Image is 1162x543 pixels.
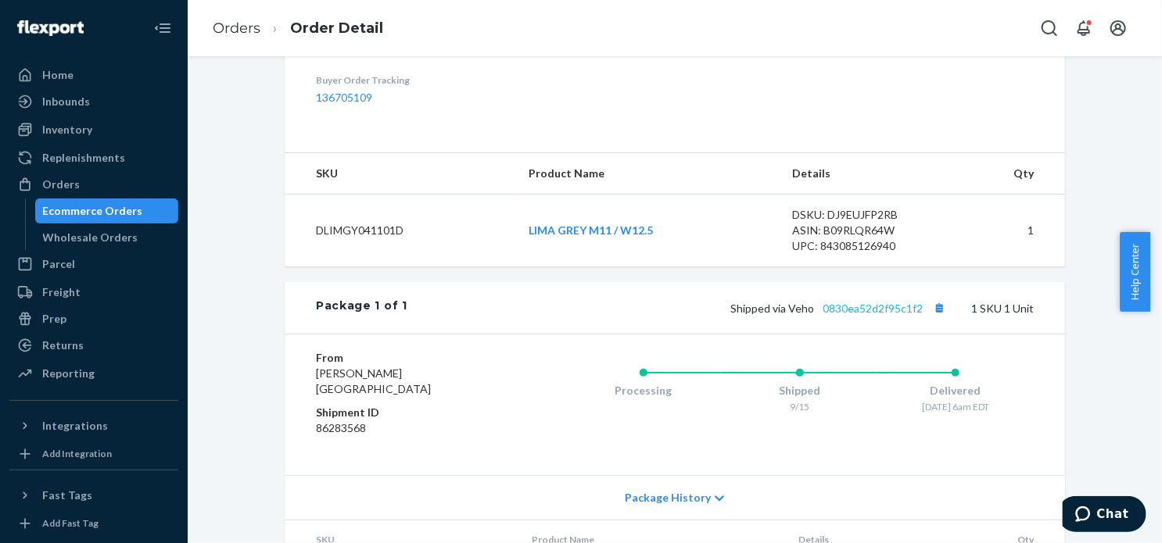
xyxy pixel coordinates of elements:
dd: 86283568 [316,420,503,436]
button: Copy tracking number [929,298,949,318]
dt: Shipment ID [316,405,503,420]
span: Shipped via Veho [730,302,949,315]
div: 9/15 [722,400,878,413]
button: Fast Tags [9,483,178,508]
a: Inventory [9,117,178,142]
a: Parcel [9,252,178,277]
button: Close Navigation [147,13,178,44]
button: Open notifications [1068,13,1099,44]
a: Orders [213,20,260,37]
a: 136705109 [316,91,372,104]
div: Processing [565,383,722,398]
div: Inventory [42,122,92,138]
div: Freight [42,284,81,300]
div: Returns [42,338,84,353]
span: Package History [625,490,711,505]
div: DSKU: DJ9EUJFP2RB [793,207,940,223]
th: SKU [285,153,517,195]
button: Open Search Box [1034,13,1065,44]
div: Delivered [877,383,1034,398]
div: Reporting [42,366,95,381]
div: Wholesale Orders [43,230,138,245]
div: [DATE] 6am EDT [877,400,1034,413]
div: ASIN: B09RLQR64W [793,223,940,238]
div: Add Integration [42,447,112,460]
a: Replenishments [9,145,178,170]
div: Prep [42,311,66,327]
iframe: Opens a widget where you can chat to one of our agents [1063,496,1146,535]
a: Reporting [9,361,178,386]
a: LIMA GREY M11 / W12.5 [529,223,654,237]
dt: From [316,350,503,366]
a: 0830ea52d2f95c1f2 [823,302,923,315]
th: Product Name [517,153,780,195]
div: Integrations [42,418,108,434]
div: Ecommerce Orders [43,203,143,219]
a: Add Integration [9,445,178,463]
div: Shipped [722,383,878,398]
a: Order Detail [290,20,383,37]
div: 1 SKU 1 Unit [407,298,1034,318]
div: Parcel [42,256,75,272]
a: Freight [9,280,178,305]
th: Qty [952,153,1065,195]
td: DLIMGY041101D [285,195,517,267]
span: [PERSON_NAME][GEOGRAPHIC_DATA] [316,366,431,395]
a: Prep [9,306,178,331]
dt: Buyer Order Tracking [316,73,541,87]
ol: breadcrumbs [200,5,396,52]
a: Orders [9,172,178,197]
a: Wholesale Orders [35,225,179,250]
a: Home [9,63,178,88]
td: 1 [952,195,1065,267]
div: Orders [42,177,80,192]
div: UPC: 843085126940 [793,238,940,254]
button: Integrations [9,413,178,438]
a: Add Fast Tag [9,514,178,533]
img: Flexport logo [17,20,84,36]
div: Inbounds [42,94,90,109]
a: Returns [9,333,178,358]
button: Open account menu [1103,13,1134,44]
th: Details [780,153,952,195]
div: Add Fast Tag [42,516,99,530]
div: Fast Tags [42,488,92,503]
a: Ecommerce Orders [35,198,179,223]
div: Package 1 of 1 [316,298,407,318]
button: Help Center [1120,232,1150,312]
div: Home [42,67,74,83]
a: Inbounds [9,89,178,114]
div: Replenishments [42,150,125,166]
